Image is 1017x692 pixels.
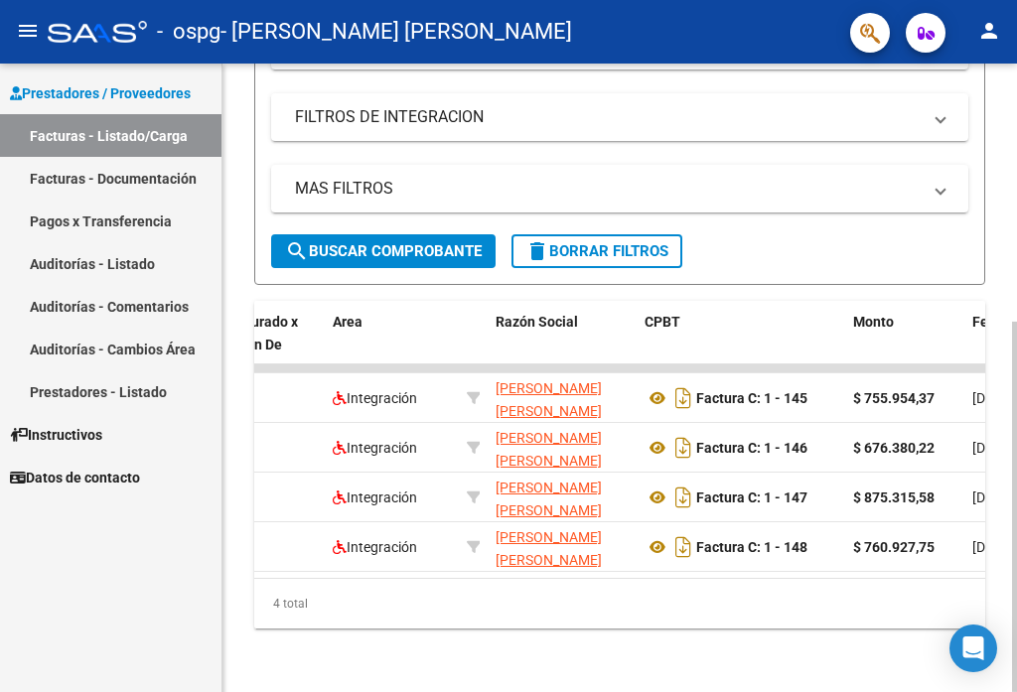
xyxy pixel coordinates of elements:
datatable-header-cell: CPBT [637,301,845,388]
strong: $ 760.927,75 [853,539,935,555]
div: 27348492360 [496,477,629,518]
span: CPBT [645,314,680,330]
span: [PERSON_NAME] [PERSON_NAME] [496,430,602,469]
strong: Factura C: 1 - 147 [696,489,807,505]
mat-panel-title: MAS FILTROS [295,178,921,200]
span: [DATE] [972,539,1013,555]
span: [DATE] [972,390,1013,406]
span: Buscar Comprobante [285,242,482,260]
span: Monto [853,314,894,330]
strong: Factura C: 1 - 148 [696,539,807,555]
span: Razón Social [496,314,578,330]
span: Borrar Filtros [525,242,668,260]
div: 27348492360 [496,377,629,419]
div: 4 total [254,579,985,628]
strong: Factura C: 1 - 145 [696,390,807,406]
span: [PERSON_NAME] [PERSON_NAME] [496,529,602,568]
i: Descargar documento [670,531,696,563]
datatable-header-cell: Area [325,301,459,388]
i: Descargar documento [670,432,696,464]
span: Datos de contacto [10,467,140,488]
span: [DATE] [972,440,1013,456]
button: Borrar Filtros [511,234,682,268]
span: - [PERSON_NAME] [PERSON_NAME] [220,10,572,54]
span: Area [333,314,363,330]
mat-icon: person [977,19,1001,43]
span: [PERSON_NAME] [PERSON_NAME] [496,480,602,518]
i: Descargar documento [670,382,696,414]
strong: $ 875.315,58 [853,489,935,505]
span: Facturado x Orden De [223,314,298,352]
strong: $ 676.380,22 [853,440,935,456]
mat-icon: search [285,239,309,263]
span: Integración [333,440,417,456]
div: Open Intercom Messenger [949,624,997,672]
datatable-header-cell: Facturado x Orden De [216,301,325,388]
datatable-header-cell: Razón Social [488,301,637,388]
mat-icon: menu [16,19,40,43]
span: Integración [333,390,417,406]
mat-panel-title: FILTROS DE INTEGRACION [295,106,921,128]
div: 27348492360 [496,526,629,568]
span: Integración [333,539,417,555]
mat-icon: delete [525,239,549,263]
span: [DATE] [972,489,1013,505]
strong: $ 755.954,37 [853,390,935,406]
mat-expansion-panel-header: FILTROS DE INTEGRACION [271,93,968,141]
mat-expansion-panel-header: MAS FILTROS [271,165,968,212]
button: Buscar Comprobante [271,234,496,268]
span: - ospg [157,10,220,54]
span: Instructivos [10,424,102,446]
span: Integración [333,489,417,505]
span: [PERSON_NAME] [PERSON_NAME] [496,380,602,419]
span: Prestadores / Proveedores [10,82,191,104]
datatable-header-cell: Monto [845,301,964,388]
i: Descargar documento [670,482,696,513]
strong: Factura C: 1 - 146 [696,440,807,456]
div: 27348492360 [496,427,629,469]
